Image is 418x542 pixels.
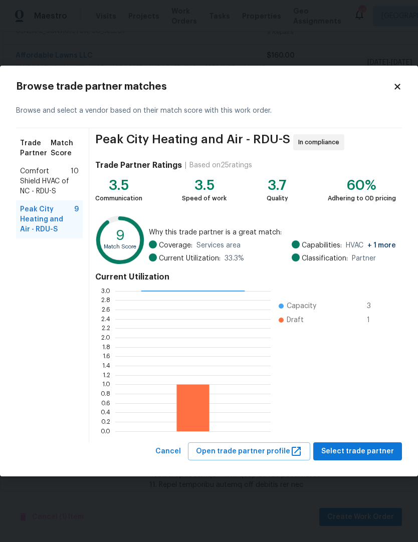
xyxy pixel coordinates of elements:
[102,363,110,369] text: 1.4
[95,180,142,190] div: 3.5
[328,193,396,203] div: Adhering to OD pricing
[182,180,227,190] div: 3.5
[102,307,110,313] text: 2.6
[51,138,79,158] span: Match Score
[101,400,110,406] text: 0.6
[101,409,110,415] text: 0.4
[95,193,142,203] div: Communication
[16,94,402,128] div: Browse and select a vendor based on their match score with this work order.
[20,138,51,158] span: Trade Partner
[159,240,192,250] span: Coverage:
[287,301,316,311] span: Capacity
[225,253,244,263] span: 33.3 %
[74,204,79,234] span: 9
[155,445,181,458] span: Cancel
[302,240,342,250] span: Capabilities:
[159,253,221,263] span: Current Utilization:
[287,315,304,325] span: Draft
[103,353,110,359] text: 1.6
[95,160,182,170] h4: Trade Partner Ratings
[101,297,110,303] text: 2.8
[102,325,110,331] text: 2.2
[352,253,376,263] span: Partner
[116,229,124,242] text: 9
[149,227,396,237] span: Why this trade partner is a great match:
[104,244,136,249] text: Match Score
[267,180,288,190] div: 3.7
[101,335,110,341] text: 2.0
[267,193,288,203] div: Quality
[302,253,348,263] span: Classification:
[95,272,396,282] h4: Current Utilization
[367,242,396,249] span: + 1 more
[313,442,402,461] button: Select trade partner
[102,344,110,350] text: 1.8
[103,372,110,378] text: 1.2
[196,240,241,250] span: Services area
[20,166,71,196] span: Comfort Shield HVAC of NC - RDU-S
[20,204,74,234] span: Peak City Heating and Air - RDU-S
[151,442,185,461] button: Cancel
[298,137,343,147] span: In compliance
[367,301,383,311] span: 3
[346,240,396,250] span: HVAC
[16,82,393,92] h2: Browse trade partner matches
[328,180,396,190] div: 60%
[71,166,79,196] span: 10
[95,134,290,150] span: Peak City Heating and Air - RDU-S
[101,428,110,434] text: 0.0
[367,315,383,325] span: 1
[102,381,110,387] text: 1.0
[101,288,110,294] text: 3.0
[101,316,110,322] text: 2.4
[182,193,227,203] div: Speed of work
[182,160,189,170] div: |
[101,391,110,397] text: 0.8
[189,160,252,170] div: Based on 25 ratings
[188,442,310,461] button: Open trade partner profile
[196,445,302,458] span: Open trade partner profile
[321,445,394,458] span: Select trade partner
[101,419,110,425] text: 0.2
